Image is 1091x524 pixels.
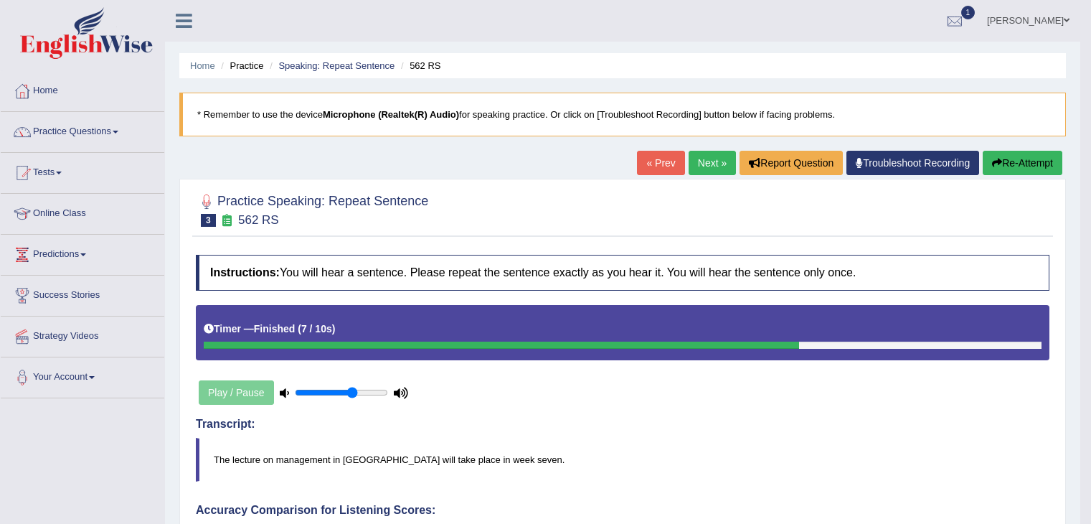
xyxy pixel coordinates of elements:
li: 562 RS [397,59,441,72]
li: Practice [217,59,263,72]
a: Online Class [1,194,164,230]
small: 562 RS [238,213,279,227]
a: Tests [1,153,164,189]
b: Microphone (Realtek(R) Audio) [323,109,459,120]
blockquote: * Remember to use the device for speaking practice. Or click on [Troubleshoot Recording] button b... [179,93,1066,136]
b: 7 / 10s [301,323,332,334]
b: Finished [254,323,296,334]
a: Speaking: Repeat Sentence [278,60,395,71]
h4: You will hear a sentence. Please repeat the sentence exactly as you hear it. You will hear the se... [196,255,1049,291]
a: Predictions [1,235,164,271]
h2: Practice Speaking: Repeat Sentence [196,191,428,227]
a: Next » [689,151,736,175]
b: ( [298,323,301,334]
a: Your Account [1,357,164,393]
h4: Transcript: [196,418,1049,431]
h5: Timer — [204,324,335,334]
blockquote: The lecture on management in [GEOGRAPHIC_DATA] will take place in week seven. [196,438,1049,482]
a: Home [190,60,215,71]
a: Success Stories [1,276,164,312]
b: Instructions: [210,266,280,279]
small: Exam occurring question [219,214,235,228]
button: Re-Attempt [983,151,1062,175]
span: 3 [201,214,216,227]
a: Practice Questions [1,112,164,148]
h4: Accuracy Comparison for Listening Scores: [196,504,1049,517]
b: ) [332,323,336,334]
span: 1 [961,6,976,19]
button: Report Question [740,151,843,175]
a: Strategy Videos [1,317,164,352]
a: Home [1,71,164,107]
a: « Prev [637,151,684,175]
a: Troubleshoot Recording [846,151,979,175]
